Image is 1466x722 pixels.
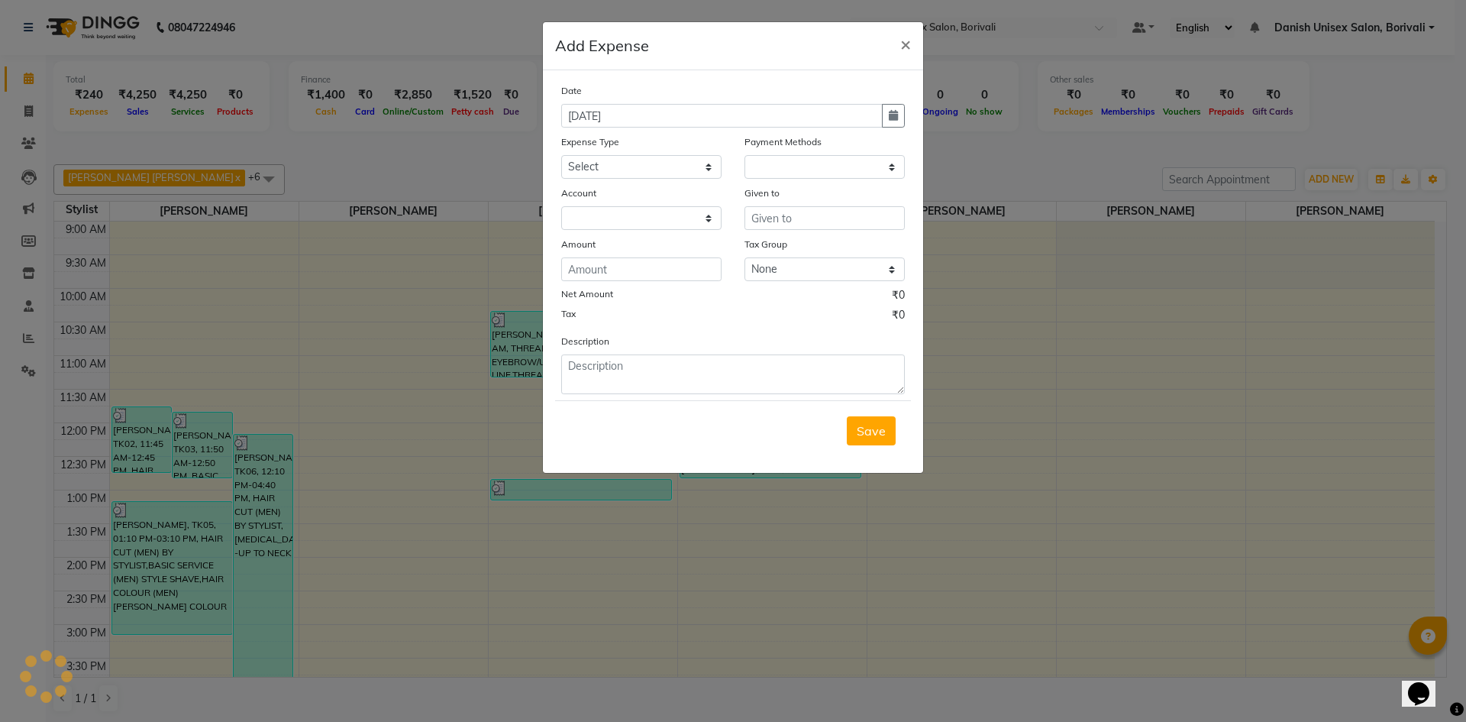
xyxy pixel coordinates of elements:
h5: Add Expense [555,34,649,57]
label: Description [561,335,609,348]
button: Close [888,22,923,65]
input: Amount [561,257,722,281]
input: Given to [744,206,905,230]
span: ₹0 [892,287,905,307]
span: Save [857,423,886,439]
label: Tax [561,307,576,321]
span: × [900,32,911,55]
label: Tax Group [744,238,787,251]
span: ₹0 [892,307,905,327]
button: Save [847,416,896,445]
label: Date [561,84,582,98]
label: Amount [561,238,596,251]
label: Given to [744,186,780,200]
label: Net Amount [561,287,613,301]
label: Expense Type [561,135,619,149]
label: Account [561,186,596,200]
label: Payment Methods [744,135,822,149]
iframe: chat widget [1402,661,1451,707]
